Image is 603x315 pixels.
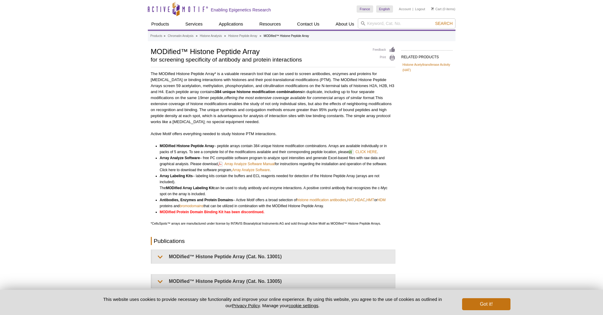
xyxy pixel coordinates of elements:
li: – labeling kits contain the buffers and ECL reagents needed for detection of the Histone Peptide ... [160,173,390,197]
strong: MODified Array Labeling Kit [166,186,214,190]
a: HAT [347,197,354,203]
strong: 384 unique histone modification combinations [215,89,302,94]
li: (0 items) [431,5,455,13]
summary: MODified™ Histone Peptide Array (Cat. No. 13001) [152,250,395,263]
h2: Enabling Epigenetics Research [211,7,271,13]
i: offering the most extensive coverage available for commercial arrays of similar format. [224,95,375,100]
span: Search [435,21,452,26]
a: Products [148,18,173,30]
p: The MODified Histone Peptide Array* is a valuable research tool that can be used to screen antibo... [151,71,395,125]
li: » [224,34,226,38]
a: Services [182,18,206,30]
li: » [164,34,166,38]
h1: MODified™ Histone Peptide Array [151,47,367,56]
a: HDAC [355,197,365,203]
h2: RELATED PRODUCTS [401,50,452,61]
a: Contact Us [294,18,323,30]
strong: MODified Histone Peptide Array [160,144,214,148]
strong: Array Labeling Kits [160,174,193,178]
a: Print [373,55,395,61]
a: Array Analyze Software Manual [218,160,275,168]
a: Account [399,7,411,11]
button: cookie settings [288,303,318,308]
a: HMT [366,197,374,203]
li: » [260,34,261,38]
a: Array Analyze Software [232,167,270,173]
a: HDM [377,197,385,203]
strong: Antibodies, Enzymes and Protein Domains [160,198,233,202]
a: Resources [256,18,285,30]
input: Keyword, Cat. No. [358,18,455,29]
a: Logout [415,7,425,11]
a: Applications [215,18,247,30]
a: Feedback [373,47,395,53]
a: France [357,5,373,13]
img: Your Cart [431,7,434,10]
a: About Us [332,18,358,30]
a: Products [151,33,162,39]
li: – peptide arrays contain 384 unique histone modification combinations. Arrays are available indiv... [160,143,390,155]
p: This website uses cookies to provide necessary site functionality and improve your online experie... [93,296,452,309]
a: CLICK HERE [349,148,377,156]
a: Histone Acetyltransferase Activity (HAT) [403,62,451,73]
li: » [196,34,198,38]
li: MODified™ Histone Peptide Array [263,34,309,38]
li: | [413,5,413,13]
strong: Array Analyze Software [160,156,200,160]
li: – Active Motif offers a broad selection of , , , or proteins and that can be utilized in combinat... [160,197,390,209]
a: Chromatin Analysis [168,33,193,39]
button: Got it! [462,298,510,310]
p: Active Motif offers everything needed to study histone PTM interactions. [151,131,395,137]
h2: Publications [151,237,395,245]
a: Histone Peptide Array [228,33,257,39]
a: Histone Analysis [200,33,222,39]
h2: for screening specificity of antibody and protein interactions [151,57,367,62]
span: *CelluSpots™ arrays are manufactured under license by INTAVIS Bioanalytical Instruments AG and so... [151,222,381,225]
summary: MODified™ Histone Peptide Array (Cat. No. 13005) [152,274,395,288]
strong: MODified Protein Domain Binding Kit has been discontinued. [160,210,265,214]
a: histone modification antibodies [297,197,346,203]
a: bromodomains [180,203,203,209]
a: Cart [431,7,442,11]
a: Privacy Policy [232,303,260,308]
a: English [376,5,393,13]
button: Search [433,21,454,26]
li: – free PC compatible software program to analyze spot intensities and generate Excel-based files ... [160,155,390,173]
